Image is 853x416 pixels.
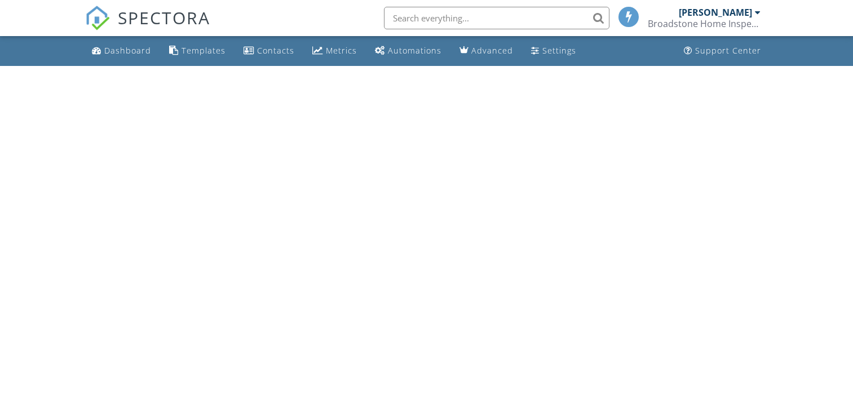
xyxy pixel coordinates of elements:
[471,45,513,56] div: Advanced
[455,41,518,61] a: Advanced
[104,45,151,56] div: Dashboard
[118,6,210,29] span: SPECTORA
[527,41,581,61] a: Settings
[182,45,226,56] div: Templates
[695,45,761,56] div: Support Center
[87,41,156,61] a: Dashboard
[648,18,761,29] div: Broadstone Home Inspections
[165,41,230,61] a: Templates
[388,45,441,56] div: Automations
[384,7,609,29] input: Search everything...
[679,41,766,61] a: Support Center
[308,41,361,61] a: Metrics
[542,45,576,56] div: Settings
[326,45,357,56] div: Metrics
[679,7,752,18] div: [PERSON_NAME]
[239,41,299,61] a: Contacts
[370,41,446,61] a: Automations (Basic)
[85,15,210,39] a: SPECTORA
[85,6,110,30] img: The Best Home Inspection Software - Spectora
[257,45,294,56] div: Contacts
